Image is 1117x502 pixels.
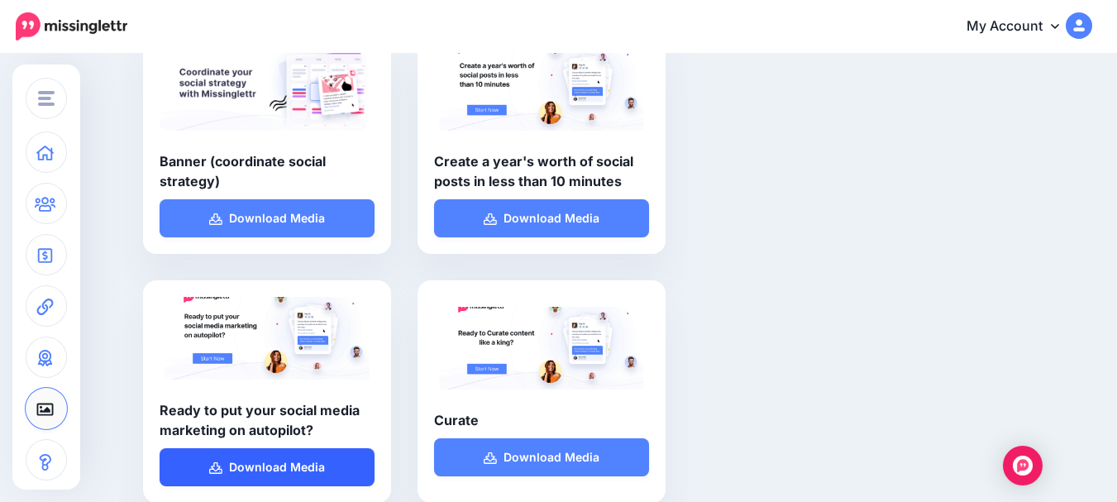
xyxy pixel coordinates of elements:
a: My Account [950,7,1092,47]
img: 3.png [434,32,649,140]
a: Download Media [160,199,375,237]
a: Download Media [434,199,649,237]
img: 2.png [160,281,375,389]
b: Ready to put your social media marketing on autopilot? [160,400,375,440]
b: Create a year's worth of social posts in less than 10 minutes [434,151,649,191]
a: Download Media [160,448,375,486]
img: Missinglettr [16,12,127,41]
b: Curate [434,410,649,430]
b: Banner (coordinate social strategy) [160,151,375,191]
img: 1.png [434,291,649,399]
img: menu.png [38,91,55,106]
img: missinglettr_banner_coordinate_strategy.jpg [160,30,375,142]
div: Open Intercom Messenger [1003,446,1043,485]
a: Download Media [434,438,649,476]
